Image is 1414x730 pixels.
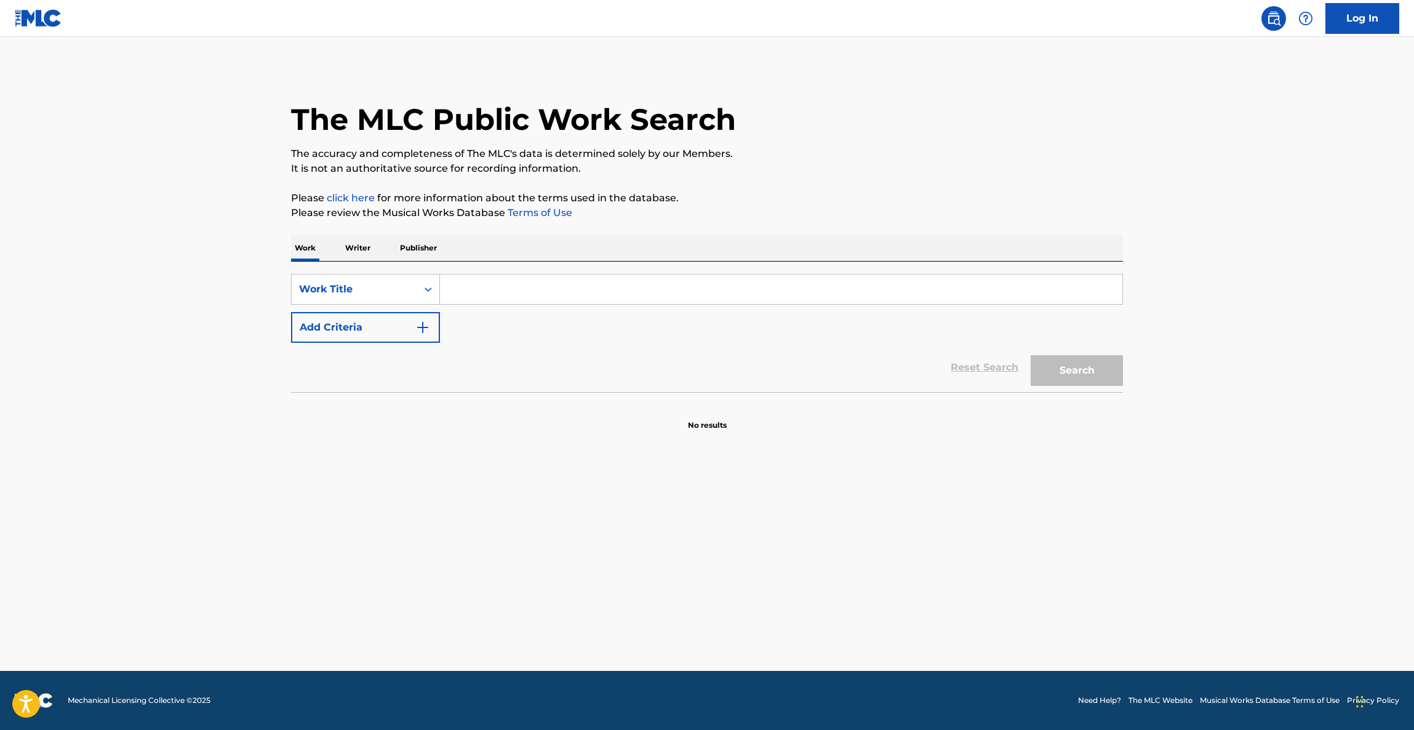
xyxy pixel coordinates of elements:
[1347,695,1399,706] a: Privacy Policy
[1352,671,1414,730] iframe: Chat Widget
[1325,3,1399,34] a: Log In
[1293,6,1318,31] div: Help
[68,695,210,706] span: Mechanical Licensing Collective © 2025
[1200,695,1340,706] a: Musical Works Database Terms of Use
[291,101,736,138] h1: The MLC Public Work Search
[299,282,410,297] div: Work Title
[688,405,727,431] p: No results
[1298,11,1313,26] img: help
[1078,695,1121,706] a: Need Help?
[342,235,374,261] p: Writer
[291,191,1123,206] p: Please for more information about the terms used in the database.
[291,235,319,261] p: Work
[396,235,441,261] p: Publisher
[505,207,572,219] a: Terms of Use
[291,146,1123,161] p: The accuracy and completeness of The MLC's data is determined solely by our Members.
[1266,11,1281,26] img: search
[15,693,53,708] img: logo
[15,9,62,27] img: MLC Logo
[291,206,1123,220] p: Please review the Musical Works Database
[1128,695,1192,706] a: The MLC Website
[415,320,430,335] img: 9d2ae6d4665cec9f34b9.svg
[291,161,1123,176] p: It is not an authoritative source for recording information.
[1261,6,1286,31] a: Public Search
[291,312,440,343] button: Add Criteria
[1356,683,1364,720] div: Drag
[291,274,1123,392] form: Search Form
[327,192,375,204] a: click here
